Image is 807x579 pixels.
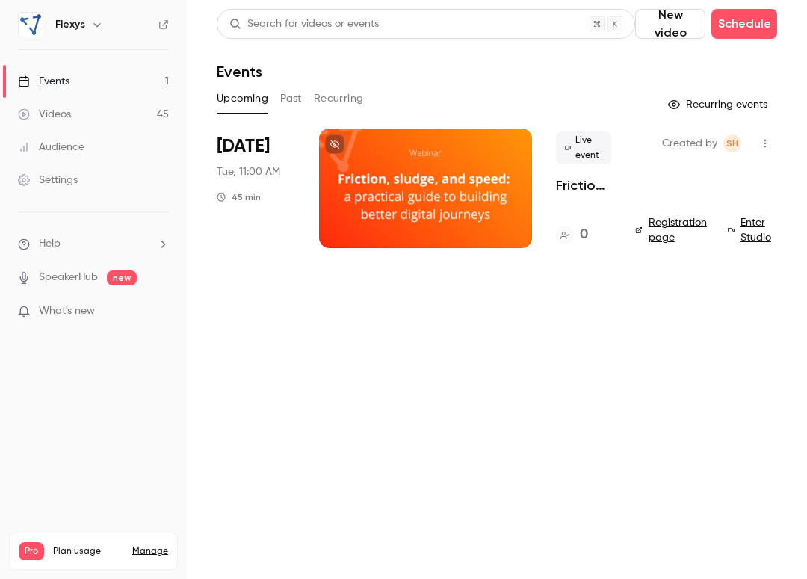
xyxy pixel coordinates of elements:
span: Created by [662,134,717,152]
span: new [107,270,137,285]
span: SH [726,134,738,152]
li: help-dropdown-opener [18,236,169,252]
span: Tue, 11:00 AM [217,164,280,179]
button: Past [280,87,302,111]
span: [DATE] [217,134,270,158]
h4: 0 [580,225,588,245]
div: Search for videos or events [229,16,379,32]
a: Manage [132,545,168,557]
span: Pro [19,542,44,560]
span: What's new [39,303,95,319]
div: Audience [18,140,84,155]
a: Friction, sludge, and speed: a practical guide to building better digital journeys [556,176,611,194]
a: SpeakerHub [39,270,98,285]
div: Settings [18,173,78,188]
button: Recurring [314,87,364,111]
button: New video [635,9,705,39]
a: Registration page [635,215,710,245]
button: Schedule [711,9,777,39]
img: Flexys [19,13,43,37]
button: Upcoming [217,87,268,111]
span: Plan usage [53,545,123,557]
h6: Flexys [55,17,85,32]
a: Enter Studio [728,215,777,245]
div: Events [18,74,69,89]
span: Sue Hickman [723,134,741,152]
div: Nov 18 Tue, 11:00 AM (Europe/London) [217,129,295,248]
span: Help [39,236,61,252]
div: Videos [18,107,71,122]
a: 0 [556,225,588,245]
h1: Events [217,63,262,81]
button: Recurring events [661,93,777,117]
span: Live event [556,131,611,164]
div: 45 min [217,191,261,203]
